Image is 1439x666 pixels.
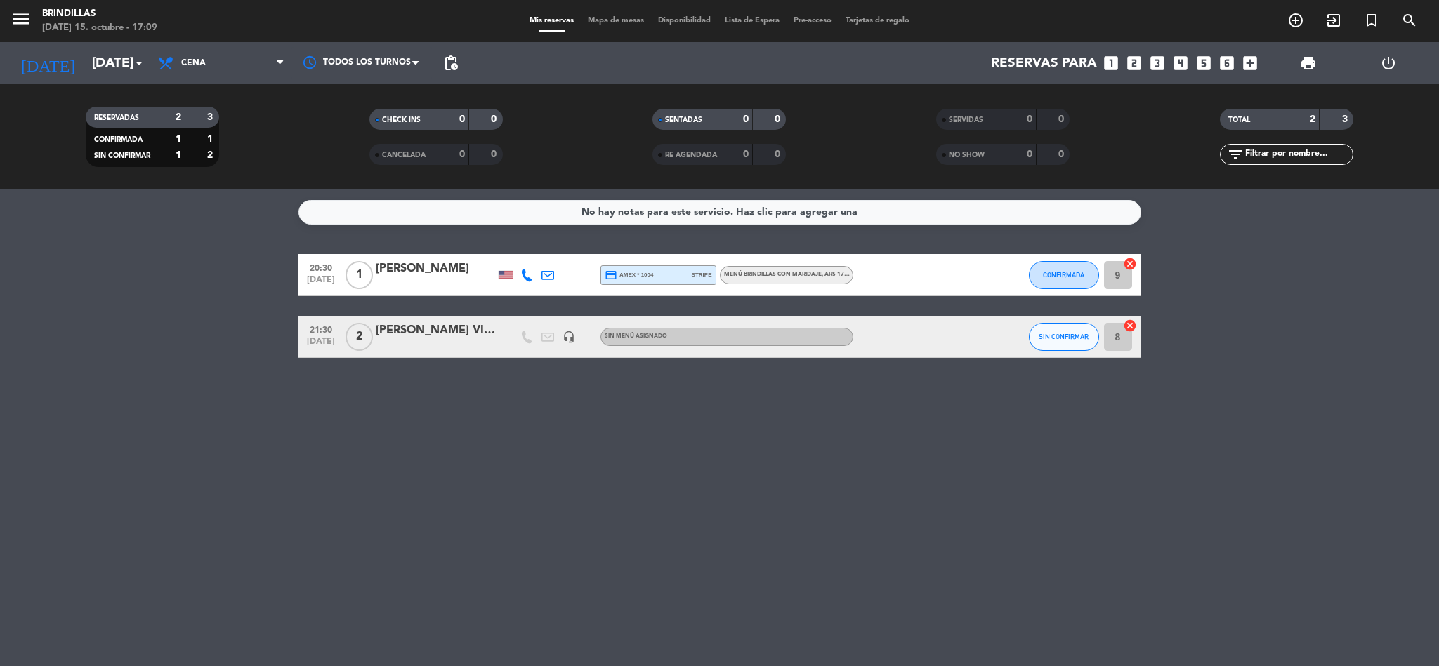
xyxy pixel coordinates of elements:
[207,112,216,122] strong: 3
[176,112,181,122] strong: 2
[1195,54,1213,72] i: looks_5
[1348,42,1428,84] div: LOG OUT
[176,150,181,160] strong: 1
[131,55,147,72] i: arrow_drop_down
[11,8,32,29] i: menu
[1027,114,1032,124] strong: 0
[605,333,667,339] span: Sin menú asignado
[1171,54,1190,72] i: looks_4
[376,321,495,340] div: [PERSON_NAME] VIENE CON VOUCHER
[563,331,575,343] i: headset_mic
[665,152,717,159] span: RE AGENDADA
[775,149,783,159] strong: 0
[303,275,339,291] span: [DATE]
[1043,271,1084,279] span: CONFIRMADA
[743,149,749,159] strong: 0
[303,259,339,275] span: 20:30
[822,272,860,277] span: , ARS 175.000
[382,116,421,124] span: CHECK INS
[1058,114,1067,124] strong: 0
[346,323,373,351] span: 2
[176,134,181,144] strong: 1
[1325,12,1342,29] i: exit_to_app
[1039,333,1089,340] span: SIN CONFIRMAR
[1148,54,1167,72] i: looks_3
[1363,12,1380,29] i: turned_in_not
[651,17,718,25] span: Disponibilidad
[839,17,916,25] span: Tarjetas de regalo
[1380,55,1397,72] i: power_settings_new
[1227,146,1244,163] i: filter_list
[303,337,339,353] span: [DATE]
[1310,114,1315,124] strong: 2
[724,272,860,277] span: Menú Brindillas con Maridaje
[1244,147,1353,162] input: Filtrar por nombre...
[581,204,858,220] div: No hay notas para este servicio. Haz clic para agregar una
[1058,149,1067,159] strong: 0
[207,150,216,160] strong: 2
[1401,12,1418,29] i: search
[376,260,495,278] div: [PERSON_NAME]
[346,261,373,289] span: 1
[718,17,787,25] span: Lista de Espera
[1123,319,1137,333] i: cancel
[1287,12,1304,29] i: add_circle_outline
[303,321,339,337] span: 21:30
[665,116,702,124] span: SENTADAS
[459,114,465,124] strong: 0
[1342,114,1351,124] strong: 3
[442,55,459,72] span: pending_actions
[1300,55,1317,72] span: print
[605,269,654,281] span: amex * 1004
[991,55,1097,71] span: Reservas para
[382,152,426,159] span: CANCELADA
[581,17,651,25] span: Mapa de mesas
[1241,54,1259,72] i: add_box
[949,152,985,159] span: NO SHOW
[11,48,85,79] i: [DATE]
[207,134,216,144] strong: 1
[775,114,783,124] strong: 0
[1123,257,1137,271] i: cancel
[787,17,839,25] span: Pre-acceso
[692,270,712,279] span: stripe
[42,7,157,21] div: Brindillas
[181,58,206,68] span: Cena
[491,114,499,124] strong: 0
[491,149,499,159] strong: 0
[605,269,617,281] i: credit_card
[949,116,983,124] span: SERVIDAS
[11,8,32,34] button: menu
[42,21,157,35] div: [DATE] 15. octubre - 17:09
[94,152,150,159] span: SIN CONFIRMAR
[94,136,143,143] span: CONFIRMADA
[743,114,749,124] strong: 0
[523,17,581,25] span: Mis reservas
[1125,54,1143,72] i: looks_two
[1102,54,1120,72] i: looks_one
[1029,323,1099,351] button: SIN CONFIRMAR
[1218,54,1236,72] i: looks_6
[1029,261,1099,289] button: CONFIRMADA
[1027,149,1032,159] strong: 0
[459,149,465,159] strong: 0
[1228,116,1250,124] span: TOTAL
[94,114,139,121] span: RESERVADAS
